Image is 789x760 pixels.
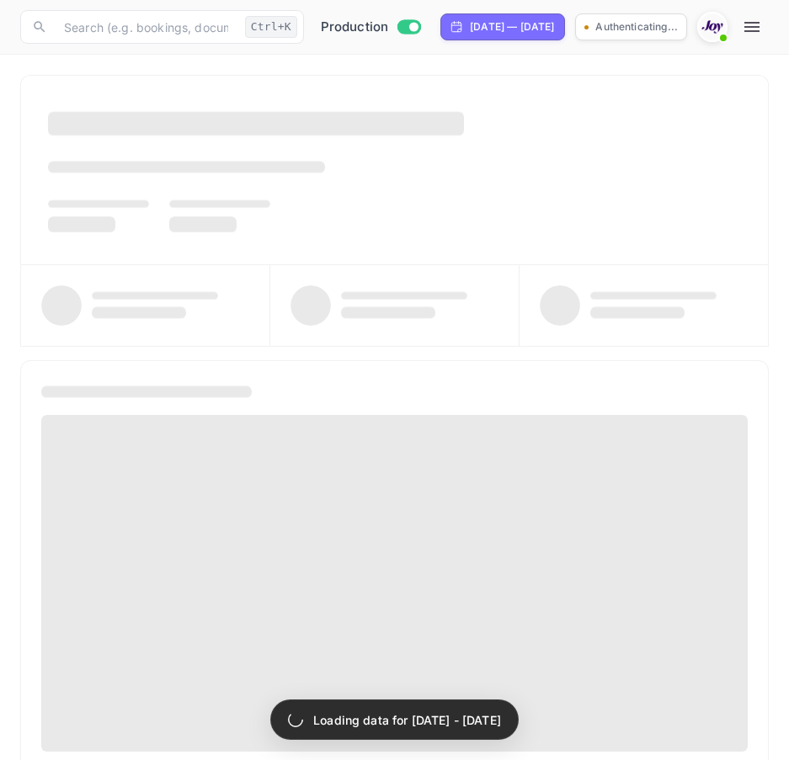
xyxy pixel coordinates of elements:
div: Click to change the date range period [440,13,565,40]
div: Ctrl+K [245,16,297,38]
p: Authenticating... [595,19,678,35]
img: With Joy [699,13,726,40]
p: Loading data for [DATE] - [DATE] [313,711,501,729]
div: Switch to Sandbox mode [314,18,428,37]
input: Search (e.g. bookings, documentation) [54,10,238,44]
span: Production [321,18,389,37]
div: [DATE] — [DATE] [470,19,554,35]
